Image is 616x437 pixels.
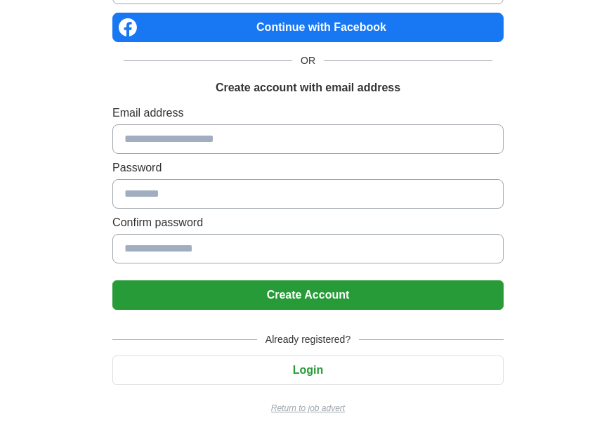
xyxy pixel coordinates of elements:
button: Create Account [112,280,504,310]
a: Continue with Facebook [112,13,504,42]
label: Confirm password [112,214,504,231]
span: Already registered? [257,332,359,347]
button: Login [112,356,504,385]
label: Email address [112,105,504,122]
label: Password [112,159,504,176]
a: Login [112,364,504,376]
span: OR [292,53,324,68]
h1: Create account with email address [216,79,400,96]
a: Return to job advert [112,402,504,415]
